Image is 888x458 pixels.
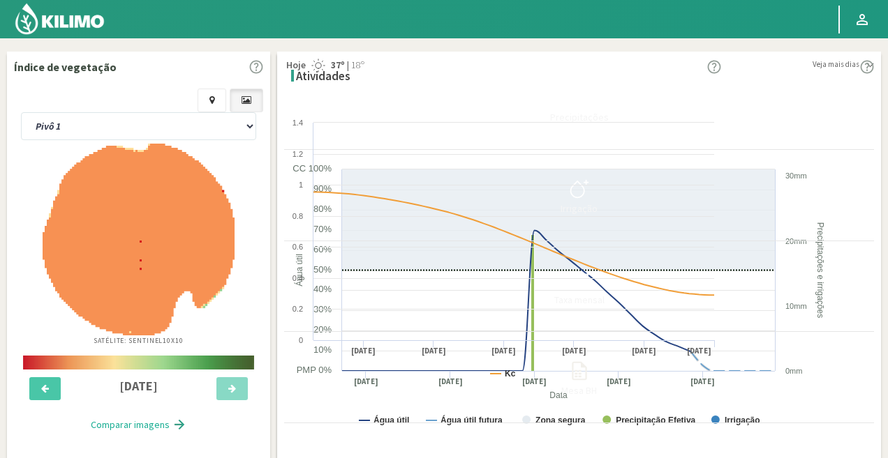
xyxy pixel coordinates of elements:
text: [DATE] [351,346,376,356]
font: [DATE] [119,378,158,394]
text: [DATE] [491,346,516,356]
font: Índice de vegetação [14,60,117,74]
button: Comparar imagens [77,411,200,438]
font: Atividades [296,68,350,84]
font: Comparar imagens [91,418,170,431]
img: Kilimo [14,2,105,36]
text: [DATE] [562,346,586,356]
font: Precipitações [550,111,609,123]
text: 0 [299,336,303,344]
font: Satélite: Sentinel [94,336,163,345]
img: d8061e7b-e937-4147-ad4e-26681e83b534_-_sentinel_-_2025-10-05.png [43,144,235,335]
text: 0.4 [293,274,303,282]
button: Precipitações [284,59,874,150]
text: [DATE] [422,346,446,356]
img: escala [23,356,253,369]
text: 1 [299,181,303,189]
text: 1.4 [293,119,303,127]
text: [DATE] [632,346,656,356]
text: 1.2 [293,150,303,158]
text: 0.2 [293,305,303,313]
font: 10X10 [163,336,184,345]
text: [DATE] [687,346,711,356]
text: Kc [505,369,516,379]
text: 0.8 [293,212,303,220]
text: 0.6 [293,243,303,251]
